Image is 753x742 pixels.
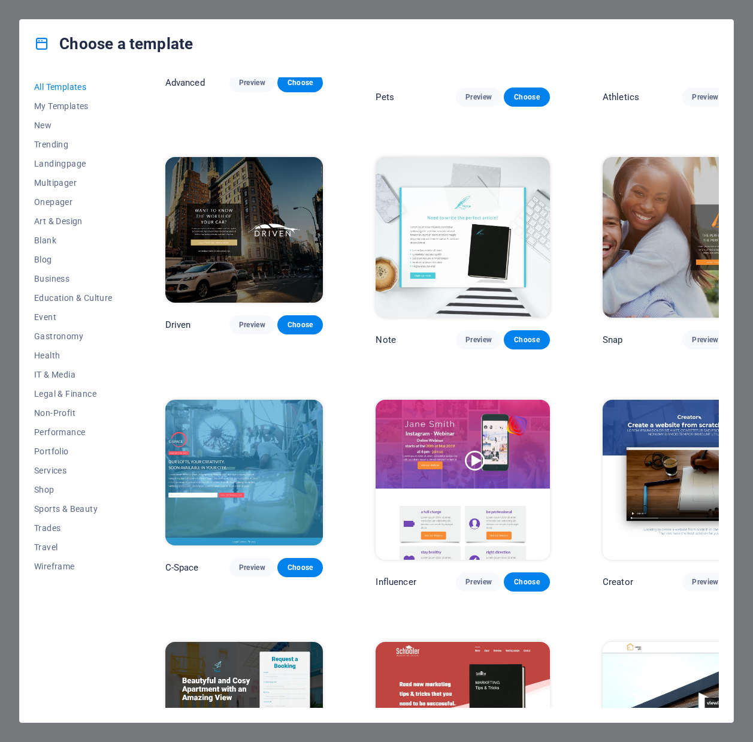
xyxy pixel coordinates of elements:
[465,92,492,102] span: Preview
[34,135,113,154] button: Trending
[34,562,113,571] span: Wireframe
[34,154,113,173] button: Landingpage
[465,335,492,345] span: Preview
[34,384,113,403] button: Legal & Finance
[34,250,113,269] button: Blog
[239,78,265,88] span: Preview
[513,577,540,587] span: Choose
[34,197,113,207] span: Onepager
[34,274,113,283] span: Business
[34,331,113,341] span: Gastronomy
[34,480,113,499] button: Shop
[34,212,113,231] button: Art & Design
[34,255,113,264] span: Blog
[34,504,113,514] span: Sports & Beauty
[504,88,549,107] button: Choose
[34,499,113,518] button: Sports & Beauty
[165,562,199,574] p: C-Space
[376,334,396,346] p: Note
[34,231,113,250] button: Blank
[287,78,313,88] span: Choose
[504,572,549,592] button: Choose
[287,320,313,330] span: Choose
[34,96,113,116] button: My Templates
[34,523,113,533] span: Trades
[34,351,113,360] span: Health
[682,330,728,349] button: Preview
[456,572,501,592] button: Preview
[34,447,113,456] span: Portfolio
[239,320,265,330] span: Preview
[34,557,113,576] button: Wireframe
[376,91,394,103] p: Pets
[34,403,113,423] button: Non-Profit
[34,442,113,461] button: Portfolio
[34,466,113,475] span: Services
[239,563,265,572] span: Preview
[277,73,323,92] button: Choose
[603,334,623,346] p: Snap
[376,400,549,560] img: Influencer
[277,558,323,577] button: Choose
[34,120,113,130] span: New
[465,577,492,587] span: Preview
[513,335,540,345] span: Choose
[165,400,323,545] img: C-Space
[229,558,275,577] button: Preview
[34,34,193,53] h4: Choose a template
[692,92,718,102] span: Preview
[34,423,113,442] button: Performance
[34,461,113,480] button: Services
[34,327,113,346] button: Gastronomy
[456,330,501,349] button: Preview
[229,73,275,92] button: Preview
[34,77,113,96] button: All Templates
[229,315,275,334] button: Preview
[34,293,113,303] span: Education & Culture
[34,538,113,557] button: Travel
[34,173,113,192] button: Multipager
[504,330,549,349] button: Choose
[603,91,639,103] p: Athletics
[692,335,718,345] span: Preview
[34,269,113,288] button: Business
[513,92,540,102] span: Choose
[456,88,501,107] button: Preview
[34,485,113,494] span: Shop
[34,370,113,379] span: IT & Media
[34,307,113,327] button: Event
[34,82,113,92] span: All Templates
[34,365,113,384] button: IT & Media
[34,140,113,149] span: Trending
[34,101,113,111] span: My Templates
[34,192,113,212] button: Onepager
[34,159,113,168] span: Landingpage
[376,157,549,318] img: Note
[34,312,113,322] span: Event
[34,288,113,307] button: Education & Culture
[287,563,313,572] span: Choose
[34,346,113,365] button: Health
[34,116,113,135] button: New
[376,576,416,588] p: Influencer
[34,178,113,188] span: Multipager
[165,77,205,89] p: Advanced
[34,542,113,552] span: Travel
[277,315,323,334] button: Choose
[682,572,728,592] button: Preview
[34,427,113,437] span: Performance
[34,408,113,418] span: Non-Profit
[682,88,728,107] button: Preview
[165,157,323,303] img: Driven
[34,518,113,538] button: Trades
[165,319,191,331] p: Driven
[692,577,718,587] span: Preview
[34,389,113,399] span: Legal & Finance
[34,216,113,226] span: Art & Design
[603,576,633,588] p: Creator
[34,236,113,245] span: Blank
